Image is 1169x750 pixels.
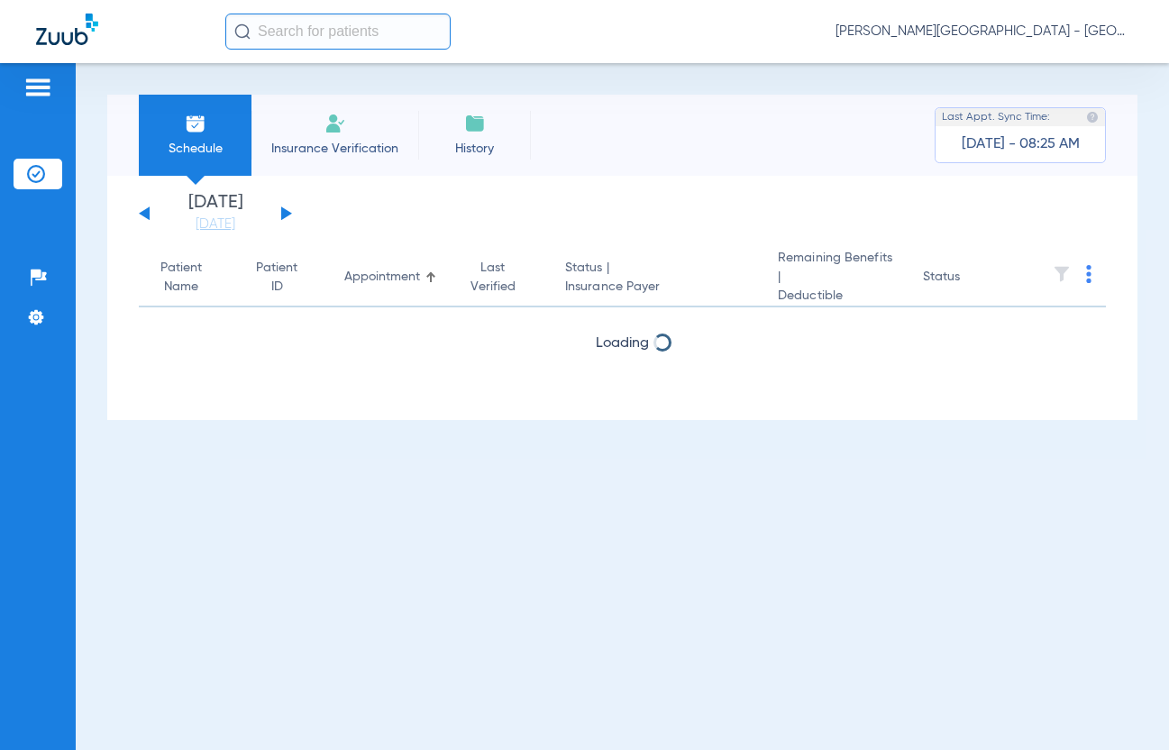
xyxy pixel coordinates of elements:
[466,259,520,297] div: Last Verified
[185,113,206,134] img: Schedule
[962,135,1080,153] span: [DATE] - 08:25 AM
[1086,265,1091,283] img: group-dot-blue.svg
[596,336,649,351] span: Loading
[161,194,269,233] li: [DATE]
[344,268,420,287] div: Appointment
[942,108,1050,126] span: Last Appt. Sync Time:
[565,278,749,297] span: Insurance Payer
[153,259,225,297] div: Patient Name
[1053,265,1071,283] img: filter.svg
[153,259,209,297] div: Patient Name
[254,259,299,297] div: Patient ID
[1086,111,1099,123] img: last sync help info
[152,140,238,158] span: Schedule
[36,14,98,45] img: Zuub Logo
[909,249,1030,307] th: Status
[551,249,763,307] th: Status |
[161,215,269,233] a: [DATE]
[778,287,894,306] span: Deductible
[254,259,315,297] div: Patient ID
[466,259,536,297] div: Last Verified
[23,77,52,98] img: hamburger-icon
[234,23,251,40] img: Search Icon
[324,113,346,134] img: Manual Insurance Verification
[225,14,451,50] input: Search for patients
[344,268,437,287] div: Appointment
[1079,663,1169,750] iframe: Chat Widget
[464,113,486,134] img: History
[763,249,909,307] th: Remaining Benefits |
[432,140,517,158] span: History
[265,140,405,158] span: Insurance Verification
[836,23,1133,41] span: [PERSON_NAME][GEOGRAPHIC_DATA] - [GEOGRAPHIC_DATA]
